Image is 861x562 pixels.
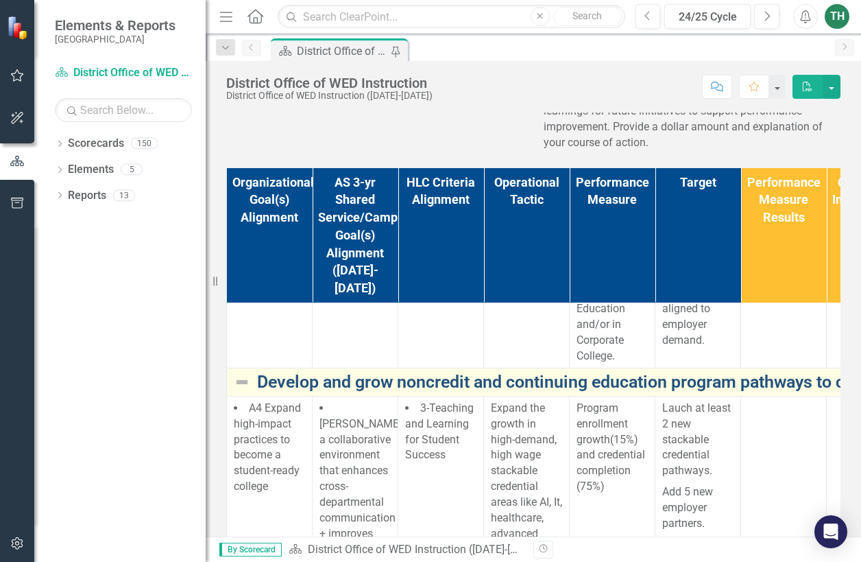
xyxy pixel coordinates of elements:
[825,4,849,29] button: TH
[55,98,192,122] input: Search Below...
[121,164,143,176] div: 5
[234,401,301,493] span: A4 Expand high-impact practices to become a student-ready college
[68,136,124,152] a: Scorecards
[664,4,751,29] button: 24/25 Cycle
[226,91,433,101] div: District Office of WED Instruction ([DATE]-[DATE])
[572,10,602,21] span: Search
[289,542,523,558] div: »
[131,138,158,150] div: 150
[814,515,847,548] div: Open Intercom Messenger
[226,75,433,91] div: District Office of WED Instruction
[278,5,624,29] input: Search ClearPoint...
[234,374,250,390] img: Not Defined
[113,189,135,201] div: 13
[219,543,282,557] span: By Scorecard
[297,43,387,60] div: District Office of WED Instruction
[553,7,622,26] button: Search
[55,34,175,45] small: [GEOGRAPHIC_DATA]
[669,9,746,25] div: 24/25 Cycle
[68,162,114,178] a: Elements
[662,482,733,532] p: Add 5 new employer partners.
[405,401,474,462] span: 3-Teaching and Learning for Student Success
[7,16,31,40] img: ClearPoint Strategy
[544,85,840,150] p: *Total budget impact based on continuous improvement learnings for future initiatives to support ...
[68,188,106,204] a: Reports
[55,17,175,34] span: Elements & Reports
[662,401,733,482] p: Lauch at least 2 new stackable credential pathways.
[308,543,544,556] a: District Office of WED Instruction ([DATE]-[DATE])
[577,401,648,495] p: Program enrollment growth(15%) and credential completion (75%)
[55,65,192,81] a: District Office of WED Instruction ([DATE]-[DATE])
